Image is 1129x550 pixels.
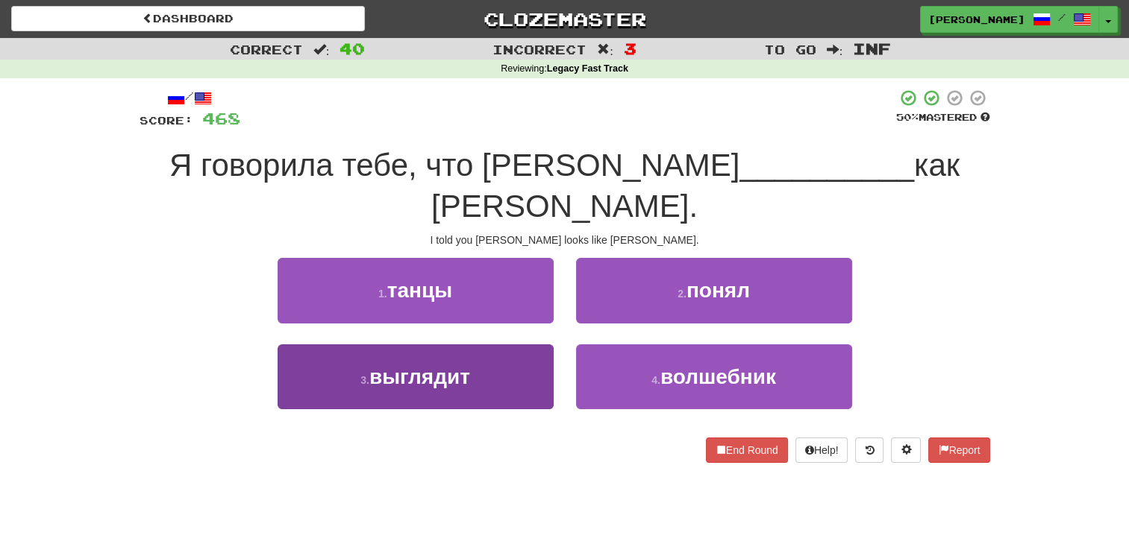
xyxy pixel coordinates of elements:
button: 1.танцы [278,258,554,323]
span: Score: [140,114,193,127]
span: : [597,43,613,56]
button: 3.выглядит [278,344,554,409]
span: выглядит [369,365,470,388]
span: Correct [230,42,303,57]
button: Round history (alt+y) [855,437,884,463]
small: 2 . [678,288,687,300]
span: танцы [387,279,452,302]
button: Help! [795,437,848,463]
small: 1 . [378,288,387,300]
button: 4.волшебник [576,344,852,409]
span: 50 % [896,111,919,123]
a: Clozemaster [387,6,741,32]
span: Я говорила тебе, что [PERSON_NAME] [169,148,739,183]
div: I told you [PERSON_NAME] looks like [PERSON_NAME]. [140,233,990,247]
span: / [1058,12,1066,22]
strong: Legacy Fast Track [547,63,628,74]
span: как [PERSON_NAME]. [431,148,960,224]
span: 40 [340,39,365,57]
div: Mastered [896,111,990,124]
span: [PERSON_NAME] [928,13,1025,26]
span: Incorrect [492,42,587,57]
span: понял [687,279,750,302]
small: 3 . [360,374,369,386]
span: 468 [202,109,240,127]
span: Inf [853,39,891,57]
span: волшебник [660,365,776,388]
span: : [313,43,330,56]
button: 2.понял [576,258,852,323]
small: 4 . [651,374,660,386]
span: To go [764,42,816,57]
span: : [827,43,843,56]
button: Report [928,437,989,463]
span: __________ [739,148,914,183]
a: Dashboard [11,6,365,31]
button: End Round [706,437,788,463]
div: / [140,89,240,107]
a: [PERSON_NAME] / [920,6,1099,33]
span: 3 [624,39,637,57]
